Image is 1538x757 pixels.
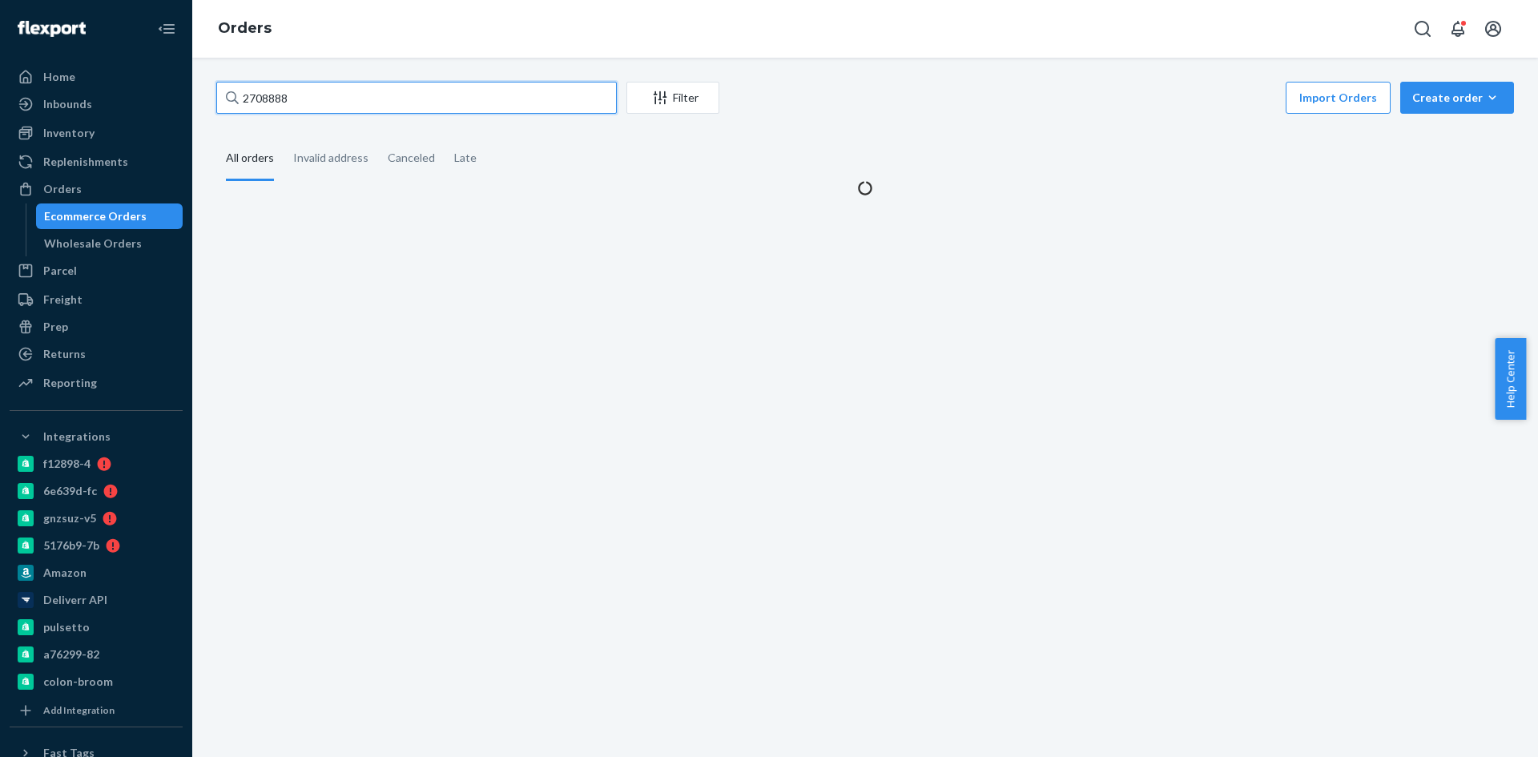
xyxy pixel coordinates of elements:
[10,505,183,531] a: gnzsuz-v5
[43,154,128,170] div: Replenishments
[10,478,183,504] a: 6e639d-fc
[1407,13,1439,45] button: Open Search Box
[44,208,147,224] div: Ecommerce Orders
[626,82,719,114] button: Filter
[36,231,183,256] a: Wholesale Orders
[10,91,183,117] a: Inbounds
[10,451,183,477] a: f12898-4
[10,120,183,146] a: Inventory
[226,137,274,181] div: All orders
[43,456,91,472] div: f12898-4
[1412,90,1502,106] div: Create order
[43,674,113,690] div: colon-broom
[10,614,183,640] a: pulsetto
[36,203,183,229] a: Ecommerce Orders
[43,375,97,391] div: Reporting
[10,258,183,284] a: Parcel
[151,13,183,45] button: Close Navigation
[1286,82,1391,114] button: Import Orders
[388,137,435,179] div: Canceled
[1442,13,1474,45] button: Open notifications
[10,370,183,396] a: Reporting
[44,236,142,252] div: Wholesale Orders
[627,90,719,106] div: Filter
[43,646,99,662] div: a76299-82
[43,181,82,197] div: Orders
[10,64,183,90] a: Home
[10,560,183,586] a: Amazon
[10,701,183,720] a: Add Integration
[1495,338,1526,420] button: Help Center
[293,137,368,179] div: Invalid address
[43,565,87,581] div: Amazon
[10,533,183,558] a: 5176b9-7b
[10,642,183,667] a: a76299-82
[43,510,96,526] div: gnzsuz-v5
[10,149,183,175] a: Replenishments
[43,96,92,112] div: Inbounds
[43,592,107,608] div: Deliverr API
[43,619,90,635] div: pulsetto
[1477,13,1509,45] button: Open account menu
[43,429,111,445] div: Integrations
[10,287,183,312] a: Freight
[1400,82,1514,114] button: Create order
[10,314,183,340] a: Prep
[10,587,183,613] a: Deliverr API
[216,82,617,114] input: Search orders
[10,176,183,202] a: Orders
[43,263,77,279] div: Parcel
[18,21,86,37] img: Flexport logo
[43,292,83,308] div: Freight
[43,483,97,499] div: 6e639d-fc
[10,424,183,449] button: Integrations
[43,319,68,335] div: Prep
[43,69,75,85] div: Home
[43,125,95,141] div: Inventory
[10,341,183,367] a: Returns
[10,669,183,695] a: colon-broom
[454,137,477,179] div: Late
[205,6,284,52] ol: breadcrumbs
[218,19,272,37] a: Orders
[43,346,86,362] div: Returns
[43,703,115,717] div: Add Integration
[43,538,99,554] div: 5176b9-7b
